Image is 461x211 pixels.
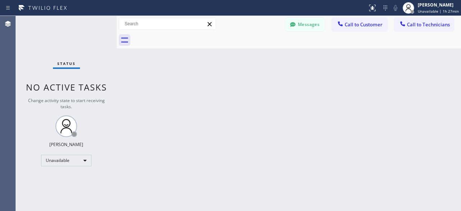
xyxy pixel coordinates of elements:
span: Change activity state to start receiving tasks. [28,97,105,110]
span: Status [57,61,76,66]
input: Search [119,18,216,30]
span: Unavailable | 1h 27min [418,9,459,14]
div: Unavailable [41,155,91,166]
button: Messages [285,18,325,31]
div: [PERSON_NAME] [49,141,83,148]
button: Call to Technicians [394,18,454,31]
button: Call to Customer [332,18,387,31]
span: No active tasks [26,81,107,93]
span: Call to Technicians [407,21,450,28]
span: Call to Customer [345,21,382,28]
button: Mute [390,3,400,13]
div: [PERSON_NAME] [418,2,459,8]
